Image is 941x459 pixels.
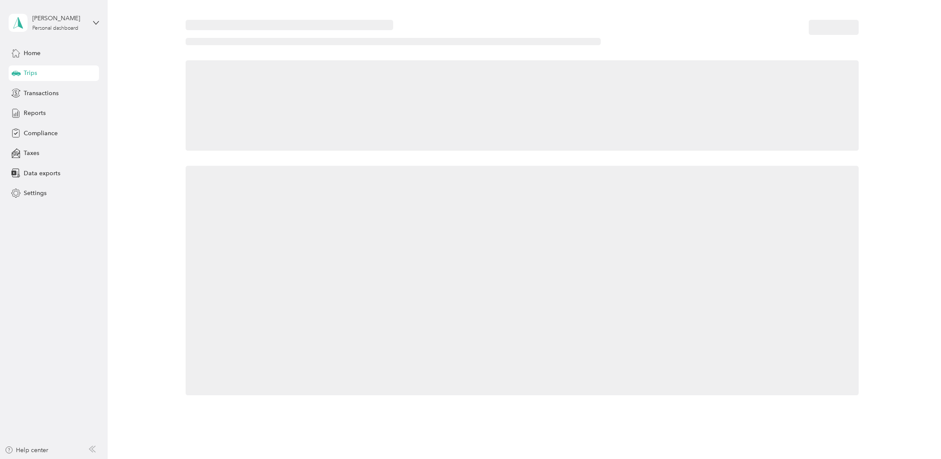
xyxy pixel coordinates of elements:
[24,49,40,58] span: Home
[24,109,46,118] span: Reports
[5,446,49,455] button: Help center
[893,411,941,459] iframe: Everlance-gr Chat Button Frame
[32,14,86,23] div: [PERSON_NAME]
[24,129,58,138] span: Compliance
[24,169,60,178] span: Data exports
[32,26,78,31] div: Personal dashboard
[24,189,47,198] span: Settings
[24,68,37,78] span: Trips
[24,89,59,98] span: Transactions
[24,149,39,158] span: Taxes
